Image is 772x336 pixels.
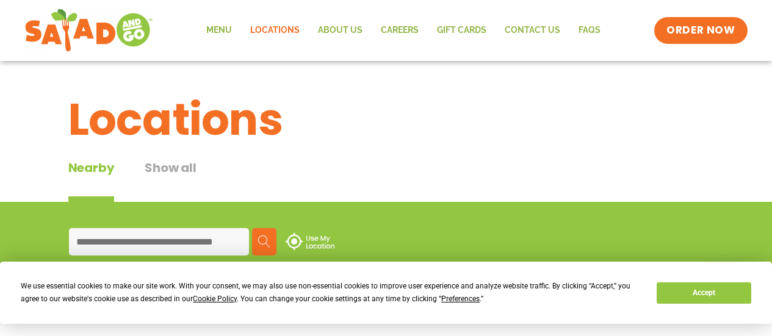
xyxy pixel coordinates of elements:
[145,159,196,202] button: Show all
[372,16,428,45] a: Careers
[657,282,751,304] button: Accept
[666,23,735,38] span: ORDER NOW
[197,16,610,45] nav: Menu
[428,16,496,45] a: GIFT CARDS
[441,295,480,303] span: Preferences
[569,16,610,45] a: FAQs
[654,17,747,44] a: ORDER NOW
[68,87,704,152] h1: Locations
[241,16,309,45] a: Locations
[309,16,372,45] a: About Us
[68,159,115,202] div: Nearby
[286,233,334,250] img: use-location.svg
[68,159,227,202] div: Tabbed content
[24,6,153,55] img: new-SAG-logo-768×292
[197,16,241,45] a: Menu
[21,280,642,306] div: We use essential cookies to make our site work. With your consent, we may also use non-essential ...
[258,235,270,248] img: search.svg
[496,16,569,45] a: Contact Us
[193,295,237,303] span: Cookie Policy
